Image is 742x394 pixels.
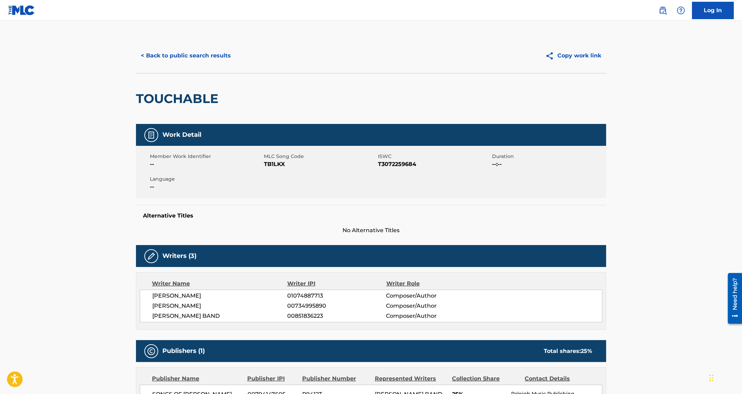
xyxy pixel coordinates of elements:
[136,47,236,64] button: < Back to public search results
[147,252,155,260] img: Writers
[375,375,447,383] div: Represented Writers
[287,302,386,310] span: 00734995890
[492,153,604,160] span: Duration
[452,375,519,383] div: Collection Share
[707,361,742,394] iframe: Chat Widget
[136,226,606,235] span: No Alternative Titles
[386,312,476,320] span: Composer/Author
[152,279,287,288] div: Writer Name
[287,292,386,300] span: 01074887713
[723,270,742,326] iframe: Resource Center
[152,302,287,310] span: [PERSON_NAME]
[152,312,287,320] span: [PERSON_NAME] BAND
[150,183,262,191] span: --
[386,292,476,300] span: Composer/Author
[378,153,490,160] span: ISWC
[264,160,376,168] span: TB1LKX
[162,252,196,260] h5: Writers (3)
[545,52,557,60] img: Copy work link
[386,302,476,310] span: Composer/Author
[525,375,592,383] div: Contact Details
[386,279,476,288] div: Writer Role
[264,153,376,160] span: MLC Song Code
[674,3,688,17] div: Help
[677,6,685,15] img: help
[287,279,386,288] div: Writer IPI
[709,368,713,388] div: Drag
[152,292,287,300] span: [PERSON_NAME]
[150,160,262,168] span: --
[302,375,369,383] div: Publisher Number
[162,131,201,139] h5: Work Detail
[136,91,222,107] h2: TOUCHABLE
[152,375,242,383] div: Publisher Name
[544,347,592,355] div: Total shares:
[147,131,155,139] img: Work Detail
[150,175,262,183] span: Language
[8,5,35,15] img: MLC Logo
[581,348,592,354] span: 25 %
[150,153,262,160] span: Member Work Identifier
[659,6,667,15] img: search
[540,47,606,64] button: Copy work link
[656,3,670,17] a: Public Search
[247,375,297,383] div: Publisher IPI
[692,2,734,19] a: Log In
[492,160,604,168] span: --:--
[287,312,386,320] span: 00851836223
[378,160,490,168] span: T3072259684
[147,347,155,355] img: Publishers
[143,212,599,219] h5: Alternative Titles
[162,347,205,355] h5: Publishers (1)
